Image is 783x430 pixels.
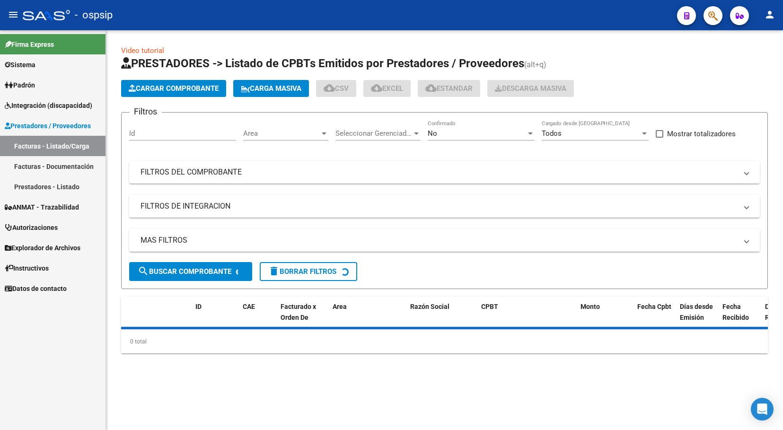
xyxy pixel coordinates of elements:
[268,267,336,276] span: Borrar Filtros
[277,297,329,338] datatable-header-cell: Facturado x Orden De
[477,297,577,338] datatable-header-cell: CPBT
[141,167,737,177] mat-panel-title: FILTROS DEL COMPROBANTE
[667,128,736,140] span: Mostrar totalizadores
[268,265,280,277] mat-icon: delete
[129,105,162,118] h3: Filtros
[719,297,761,338] datatable-header-cell: Fecha Recibido
[495,84,566,93] span: Descarga Masiva
[425,82,437,94] mat-icon: cloud_download
[637,303,671,310] span: Fecha Cpbt
[335,129,412,138] span: Seleccionar Gerenciador
[129,262,252,281] button: Buscar Comprobante
[5,39,54,50] span: Firma Express
[324,82,335,94] mat-icon: cloud_download
[316,80,356,97] button: CSV
[418,80,480,97] button: Estandar
[138,265,149,277] mat-icon: search
[425,84,473,93] span: Estandar
[676,297,719,338] datatable-header-cell: Días desde Emisión
[524,60,546,69] span: (alt+q)
[406,297,477,338] datatable-header-cell: Razón Social
[121,57,524,70] span: PRESTADORES -> Listado de CPBTs Emitidos por Prestadores / Proveedores
[141,235,737,246] mat-panel-title: MAS FILTROS
[129,84,219,93] span: Cargar Comprobante
[329,297,393,338] datatable-header-cell: Area
[121,80,226,97] button: Cargar Comprobante
[281,303,316,321] span: Facturado x Orden De
[5,222,58,233] span: Autorizaciones
[487,80,574,97] button: Descarga Masiva
[581,303,600,310] span: Monto
[241,84,301,93] span: Carga Masiva
[141,201,737,211] mat-panel-title: FILTROS DE INTEGRACION
[260,262,357,281] button: Borrar Filtros
[428,129,437,138] span: No
[129,229,760,252] mat-expansion-panel-header: MAS FILTROS
[542,129,562,138] span: Todos
[680,303,713,321] span: Días desde Emisión
[233,80,309,97] button: Carga Masiva
[577,297,633,338] datatable-header-cell: Monto
[764,9,775,20] mat-icon: person
[481,303,498,310] span: CPBT
[633,297,676,338] datatable-header-cell: Fecha Cpbt
[5,121,91,131] span: Prestadores / Proveedores
[5,263,49,273] span: Instructivos
[129,195,760,218] mat-expansion-panel-header: FILTROS DE INTEGRACION
[239,297,277,338] datatable-header-cell: CAE
[192,297,239,338] datatable-header-cell: ID
[75,5,113,26] span: - ospsip
[138,267,231,276] span: Buscar Comprobante
[121,46,164,55] a: Video tutorial
[371,84,403,93] span: EXCEL
[5,60,35,70] span: Sistema
[243,129,320,138] span: Area
[121,330,768,353] div: 0 total
[5,283,67,294] span: Datos de contacto
[243,303,255,310] span: CAE
[324,84,349,93] span: CSV
[129,161,760,184] mat-expansion-panel-header: FILTROS DEL COMPROBANTE
[371,82,382,94] mat-icon: cloud_download
[5,100,92,111] span: Integración (discapacidad)
[751,398,774,421] div: Open Intercom Messenger
[8,9,19,20] mat-icon: menu
[487,80,574,97] app-download-masive: Descarga masiva de comprobantes (adjuntos)
[722,303,749,321] span: Fecha Recibido
[333,303,347,310] span: Area
[410,303,449,310] span: Razón Social
[5,202,79,212] span: ANMAT - Trazabilidad
[363,80,411,97] button: EXCEL
[5,243,80,253] span: Explorador de Archivos
[5,80,35,90] span: Padrón
[195,303,202,310] span: ID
